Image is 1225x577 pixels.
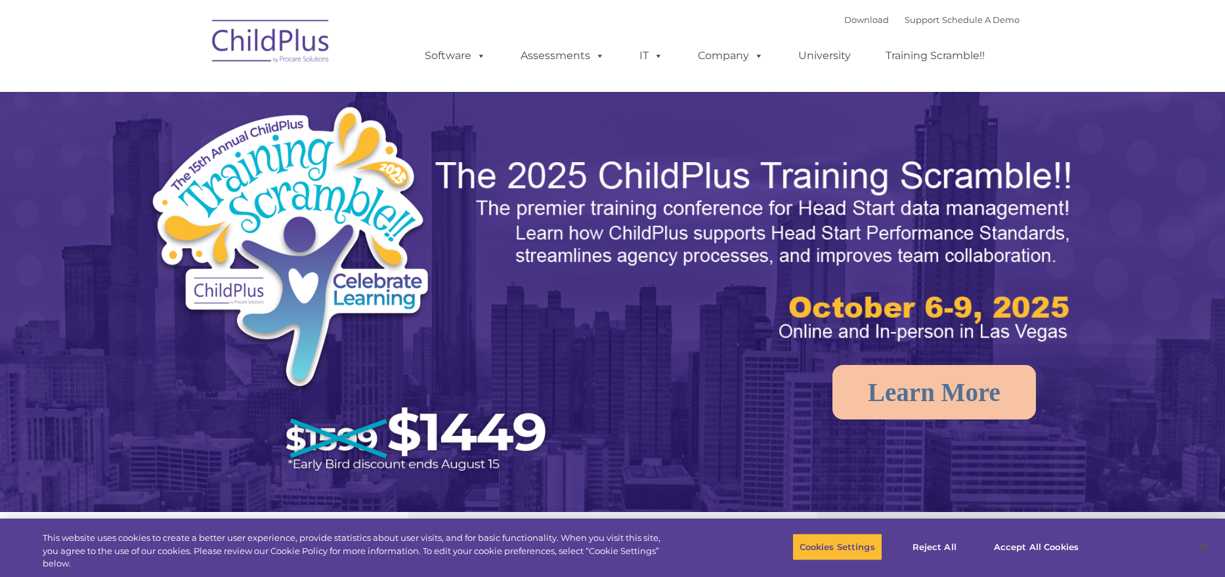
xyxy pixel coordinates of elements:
a: Support [905,14,939,25]
a: Company [685,43,777,69]
a: Assessments [507,43,618,69]
span: Last name [183,87,223,96]
a: University [785,43,864,69]
img: ChildPlus by Procare Solutions [205,11,337,76]
button: Cookies Settings [792,533,882,561]
a: Training Scramble!! [872,43,998,69]
button: Close [1190,532,1218,561]
a: Learn More [832,365,1036,419]
a: Download [844,14,889,25]
button: Reject All [893,533,976,561]
button: Accept All Cookies [987,533,1086,561]
a: Software [412,43,499,69]
div: This website uses cookies to create a better user experience, provide statistics about user visit... [43,532,674,570]
a: Schedule A Demo [942,14,1020,25]
font: | [844,14,1020,25]
span: Phone number [183,140,238,150]
a: IT [626,43,676,69]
